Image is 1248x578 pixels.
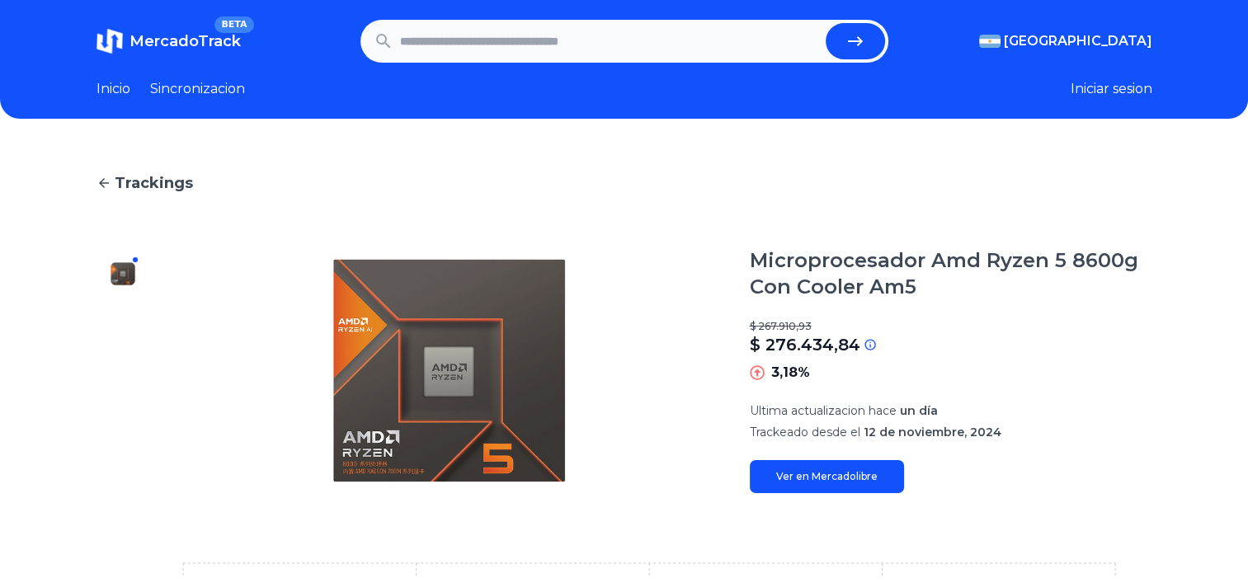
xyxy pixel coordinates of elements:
[150,79,245,99] a: Sincronizacion
[750,460,904,493] a: Ver en Mercadolibre
[750,403,897,418] span: Ultima actualizacion hace
[97,28,123,54] img: MercadoTrack
[97,172,1152,195] a: Trackings
[115,172,193,195] span: Trackings
[97,79,130,99] a: Inicio
[130,32,241,50] span: MercadoTrack
[110,261,136,287] img: Microprocesador Amd Ryzen 5 8600g Con Cooler Am5
[182,247,717,493] img: Microprocesador Amd Ryzen 5 8600g Con Cooler Am5
[979,31,1152,51] button: [GEOGRAPHIC_DATA]
[750,333,860,356] p: $ 276.434,84
[750,247,1152,300] h1: Microprocesador Amd Ryzen 5 8600g Con Cooler Am5
[771,363,810,383] p: 3,18%
[900,403,938,418] span: un día
[214,16,253,33] span: BETA
[864,425,1001,439] span: 12 de noviembre, 2024
[979,35,1001,48] img: Argentina
[750,320,1152,333] p: $ 267.910,93
[1071,79,1152,99] button: Iniciar sesion
[1004,31,1152,51] span: [GEOGRAPHIC_DATA]
[750,425,860,439] span: Trackeado desde el
[97,28,241,54] a: MercadoTrackBETA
